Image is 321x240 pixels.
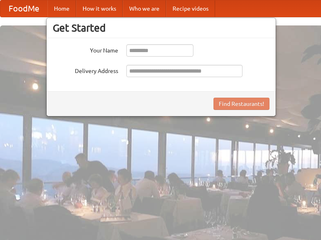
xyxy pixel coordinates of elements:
[53,65,118,75] label: Delivery Address
[47,0,76,17] a: Home
[213,98,269,110] button: Find Restaurants!
[0,0,47,17] a: FoodMe
[166,0,215,17] a: Recipe videos
[53,22,269,34] h3: Get Started
[53,44,118,55] label: Your Name
[123,0,166,17] a: Who we are
[76,0,123,17] a: How it works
